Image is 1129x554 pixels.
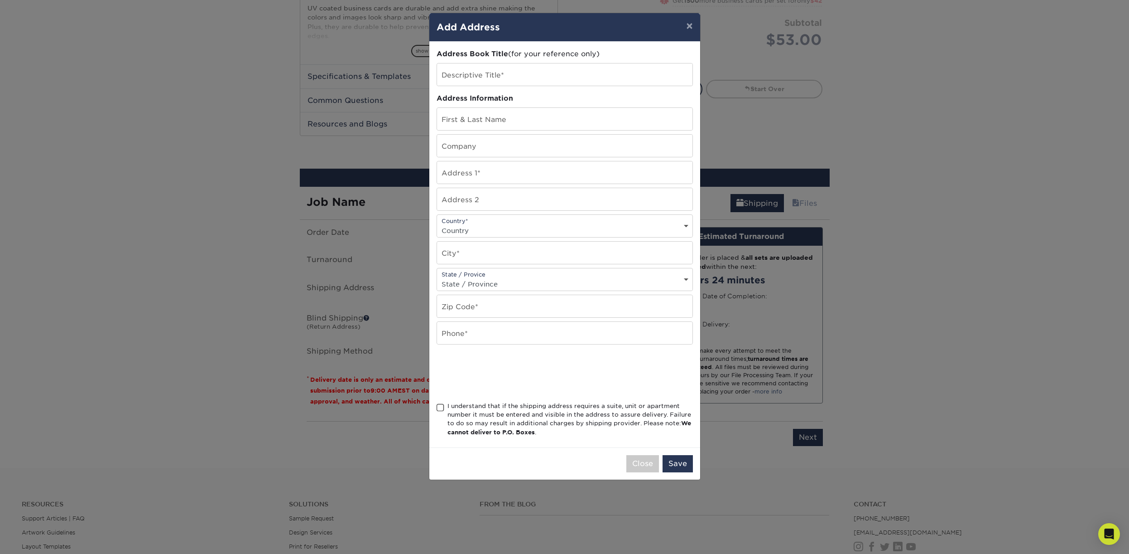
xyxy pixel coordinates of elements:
div: I understand that if the shipping address requires a suite, unit or apartment number it must be e... [447,402,693,437]
h4: Add Address [437,20,693,34]
div: (for your reference only) [437,49,693,59]
span: Address Book Title [437,49,508,58]
iframe: reCAPTCHA [437,355,574,391]
button: Close [626,455,659,472]
button: × [679,13,700,39]
b: We cannot deliver to P.O. Boxes [447,420,691,435]
div: Address Information [437,93,693,104]
div: Open Intercom Messenger [1098,523,1120,545]
button: Save [663,455,693,472]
